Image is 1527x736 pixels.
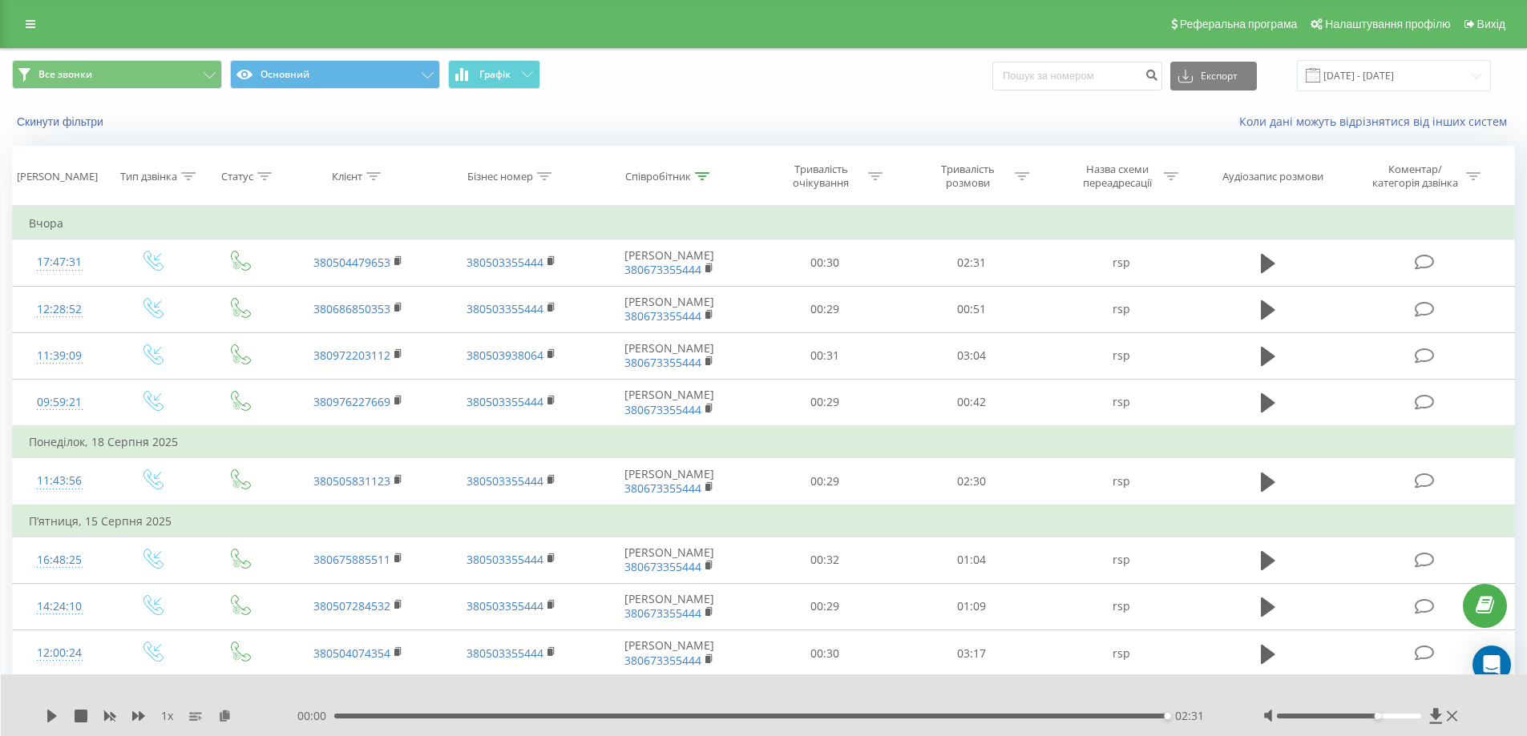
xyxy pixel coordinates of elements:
[467,301,543,316] a: 380503355444
[467,473,543,489] a: 380503355444
[313,394,390,409] a: 380976227669
[1044,239,1197,286] td: rsp
[29,340,91,372] div: 11:39:09
[467,598,543,613] a: 380503355444
[624,308,701,324] a: 380673355444
[313,301,390,316] a: 380686850353
[313,646,390,661] a: 380504074354
[467,646,543,661] a: 380503355444
[1044,630,1197,677] td: rsp
[588,537,752,583] td: [PERSON_NAME]
[752,458,899,505] td: 00:29
[1044,379,1197,426] td: rsp
[1044,286,1197,332] td: rsp
[752,332,899,379] td: 00:31
[467,348,543,363] a: 380503938064
[29,545,91,576] div: 16:48:25
[1044,332,1197,379] td: rsp
[1472,646,1511,684] div: Open Intercom Messenger
[624,559,701,574] a: 380673355444
[297,708,334,724] span: 00:00
[29,294,91,325] div: 12:28:52
[588,239,752,286] td: [PERSON_NAME]
[778,163,864,190] div: Тривалість очікування
[624,402,701,417] a: 380673355444
[38,68,92,81] span: Все звонки
[17,170,98,183] div: [PERSON_NAME]
[588,379,752,426] td: [PERSON_NAME]
[588,332,752,379] td: [PERSON_NAME]
[1044,458,1197,505] td: rsp
[161,708,173,724] span: 1 x
[29,247,91,278] div: 17:47:31
[1375,713,1381,719] div: Accessibility label
[588,286,752,332] td: [PERSON_NAME]
[624,355,701,370] a: 380673355444
[313,552,390,567] a: 380675885511
[992,62,1162,90] input: Пошук за номером
[752,537,899,583] td: 00:32
[467,170,533,183] div: Бізнес номер
[29,591,91,622] div: 14:24:10
[1477,18,1505,30] span: Вихід
[13,505,1515,537] td: П’ятниця, 15 Серпня 2025
[313,473,390,489] a: 380505831123
[899,239,1045,286] td: 02:31
[752,239,899,286] td: 00:30
[1222,170,1323,183] div: Аудіозапис розмови
[899,332,1045,379] td: 03:04
[752,379,899,426] td: 00:29
[12,60,222,89] button: Все звонки
[624,653,701,668] a: 380673355444
[752,630,899,677] td: 00:30
[752,583,899,629] td: 00:29
[29,637,91,669] div: 12:00:24
[467,552,543,567] a: 380503355444
[752,286,899,332] td: 00:29
[1325,18,1450,30] span: Налаштування профілю
[221,170,253,183] div: Статус
[899,458,1045,505] td: 02:30
[588,458,752,505] td: [PERSON_NAME]
[12,115,111,129] button: Скинути фільтри
[1180,18,1298,30] span: Реферальна програма
[467,255,543,270] a: 380503355444
[230,60,440,89] button: Основний
[448,60,540,89] button: Графік
[332,170,362,183] div: Клієнт
[588,630,752,677] td: [PERSON_NAME]
[588,583,752,629] td: [PERSON_NAME]
[1239,114,1515,129] a: Коли дані можуть відрізнятися вiд інших систем
[1164,713,1170,719] div: Accessibility label
[624,262,701,277] a: 380673355444
[1170,62,1257,90] button: Експорт
[925,163,1011,190] div: Тривалість розмови
[13,426,1515,458] td: Понеділок, 18 Серпня 2025
[467,394,543,409] a: 380503355444
[624,481,701,496] a: 380673355444
[899,583,1045,629] td: 01:09
[479,69,511,80] span: Графік
[899,379,1045,426] td: 00:42
[120,170,177,183] div: Тип дзвінка
[1044,537,1197,583] td: rsp
[1044,583,1197,629] td: rsp
[899,537,1045,583] td: 01:04
[29,465,91,497] div: 11:43:56
[1368,163,1462,190] div: Коментар/категорія дзвінка
[29,387,91,418] div: 09:59:21
[13,207,1515,239] td: Вчора
[624,605,701,621] a: 380673355444
[625,170,691,183] div: Співробітник
[1074,163,1160,190] div: Назва схеми переадресації
[313,255,390,270] a: 380504479653
[899,630,1045,677] td: 03:17
[313,598,390,613] a: 380507284532
[899,286,1045,332] td: 00:51
[313,348,390,363] a: 380972203112
[1175,708,1204,724] span: 02:31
